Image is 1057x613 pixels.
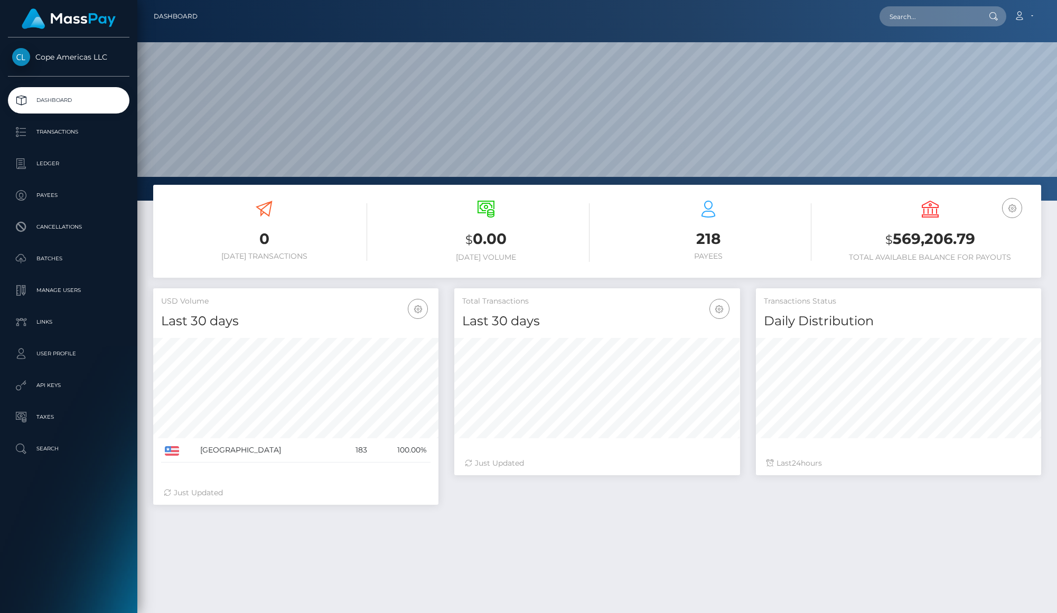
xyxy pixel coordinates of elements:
[12,48,30,66] img: Cope Americas LLC
[8,341,129,367] a: User Profile
[12,124,125,140] p: Transactions
[161,252,367,261] h6: [DATE] Transactions
[462,312,732,331] h4: Last 30 days
[12,282,125,298] p: Manage Users
[161,312,431,331] h4: Last 30 days
[161,229,367,249] h3: 0
[462,296,732,307] h5: Total Transactions
[8,436,129,462] a: Search
[12,187,125,203] p: Payees
[8,214,129,240] a: Cancellations
[22,8,116,29] img: MassPay Logo
[154,5,198,27] a: Dashboard
[340,438,371,463] td: 183
[8,404,129,430] a: Taxes
[764,312,1033,331] h4: Daily Distribution
[880,6,979,26] input: Search...
[827,253,1033,262] h6: Total Available Balance for Payouts
[12,346,125,362] p: User Profile
[827,229,1033,250] h3: 569,206.79
[8,119,129,145] a: Transactions
[165,446,179,456] img: US.png
[12,156,125,172] p: Ledger
[371,438,431,463] td: 100.00%
[12,409,125,425] p: Taxes
[8,246,129,272] a: Batches
[8,277,129,304] a: Manage Users
[8,372,129,399] a: API Keys
[383,253,589,262] h6: [DATE] Volume
[885,232,893,247] small: $
[383,229,589,250] h3: 0.00
[465,458,729,469] div: Just Updated
[766,458,1031,469] div: Last hours
[764,296,1033,307] h5: Transactions Status
[605,252,811,261] h6: Payees
[161,296,431,307] h5: USD Volume
[8,52,129,62] span: Cope Americas LLC
[12,92,125,108] p: Dashboard
[8,150,129,177] a: Ledger
[8,309,129,335] a: Links
[12,251,125,267] p: Batches
[8,87,129,114] a: Dashboard
[197,438,340,463] td: [GEOGRAPHIC_DATA]
[12,314,125,330] p: Links
[12,219,125,235] p: Cancellations
[605,229,811,249] h3: 218
[12,441,125,457] p: Search
[465,232,473,247] small: $
[792,458,801,468] span: 24
[164,487,428,498] div: Just Updated
[8,182,129,209] a: Payees
[12,378,125,393] p: API Keys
